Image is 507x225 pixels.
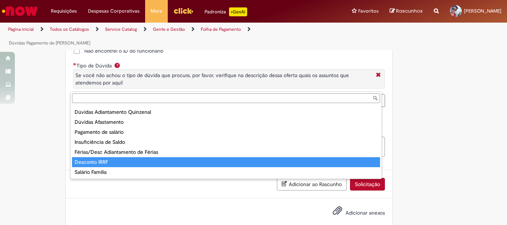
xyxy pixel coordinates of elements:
[72,127,380,137] div: Pagamento de salário
[72,147,380,157] div: Férias/Desc Adiantamento de Férias
[72,117,380,127] div: Dúvidas Afastamento
[71,105,382,179] ul: Tipo de Dúvida
[72,107,380,117] div: Dúvidas Adiantamento Quinzenal
[72,137,380,147] div: Insuficiência de Saldo
[72,157,380,167] div: Desconto IRRF
[72,167,380,177] div: Salário Família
